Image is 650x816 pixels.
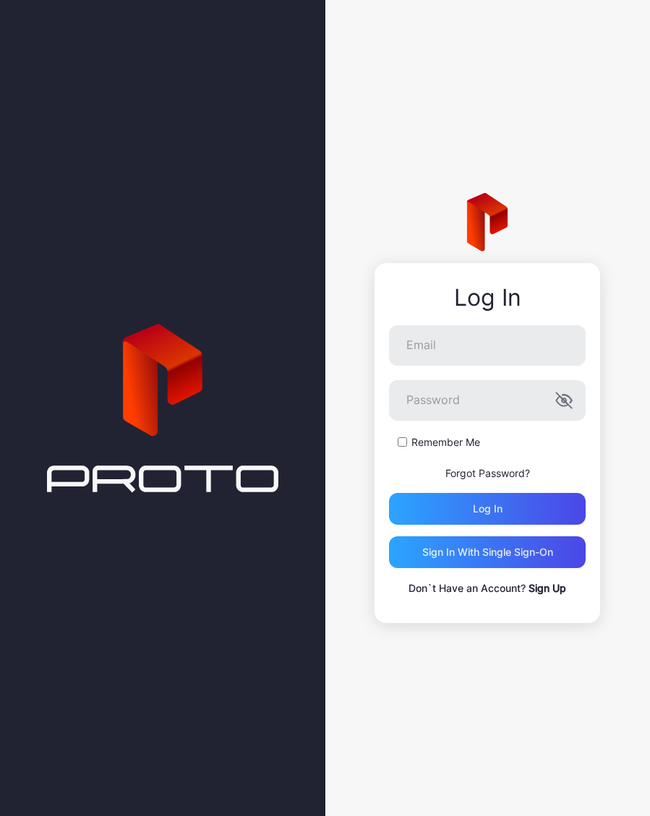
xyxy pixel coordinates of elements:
[555,392,573,409] button: Password
[389,325,586,366] input: Email
[389,493,586,525] button: Log in
[389,536,586,568] button: Sign in With Single Sign-On
[422,546,553,558] div: Sign in With Single Sign-On
[389,380,586,421] input: Password
[389,580,586,597] p: Don`t Have an Account?
[411,435,480,450] label: Remember Me
[473,503,503,515] div: Log in
[389,285,586,311] div: Log In
[445,467,530,479] a: Forgot Password?
[529,582,566,594] a: Sign Up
